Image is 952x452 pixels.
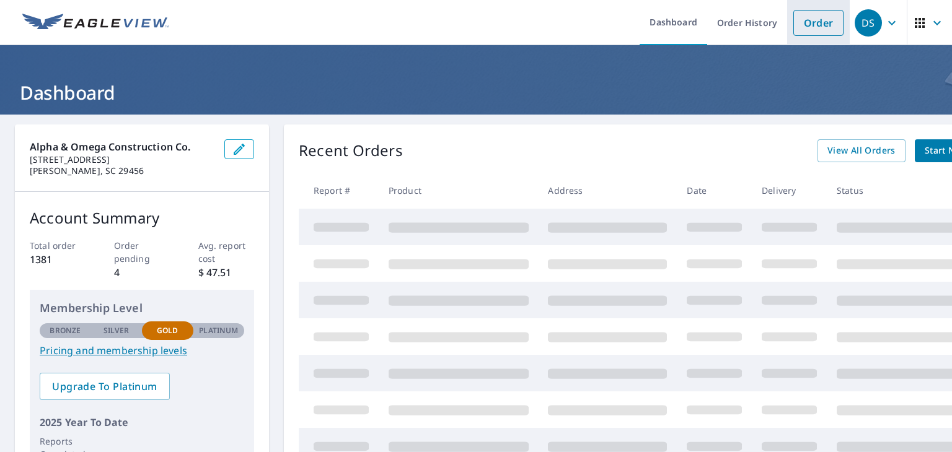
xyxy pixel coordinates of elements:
h1: Dashboard [15,80,937,105]
a: Order [793,10,844,36]
p: Alpha & Omega Construction Co. [30,139,214,154]
p: Silver [104,325,130,336]
p: 2025 Year To Date [40,415,244,430]
div: DS [855,9,882,37]
p: Membership Level [40,300,244,316]
img: EV Logo [22,14,169,32]
p: Avg. report cost [198,239,255,265]
a: Upgrade To Platinum [40,373,170,400]
th: Date [677,172,752,209]
p: Recent Orders [299,139,403,162]
p: Bronze [50,325,81,336]
p: 4 [114,265,170,280]
a: Pricing and membership levels [40,343,244,358]
p: Order pending [114,239,170,265]
span: Upgrade To Platinum [50,380,160,393]
th: Delivery [752,172,827,209]
p: [STREET_ADDRESS] [30,154,214,165]
p: Total order [30,239,86,252]
span: View All Orders [827,143,896,159]
th: Address [538,172,677,209]
th: Product [379,172,539,209]
a: View All Orders [818,139,906,162]
p: Account Summary [30,207,254,229]
p: [PERSON_NAME], SC 29456 [30,165,214,176]
p: Platinum [199,325,238,336]
th: Report # [299,172,379,209]
p: Gold [157,325,178,336]
p: $ 47.51 [198,265,255,280]
p: 1381 [30,252,86,267]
